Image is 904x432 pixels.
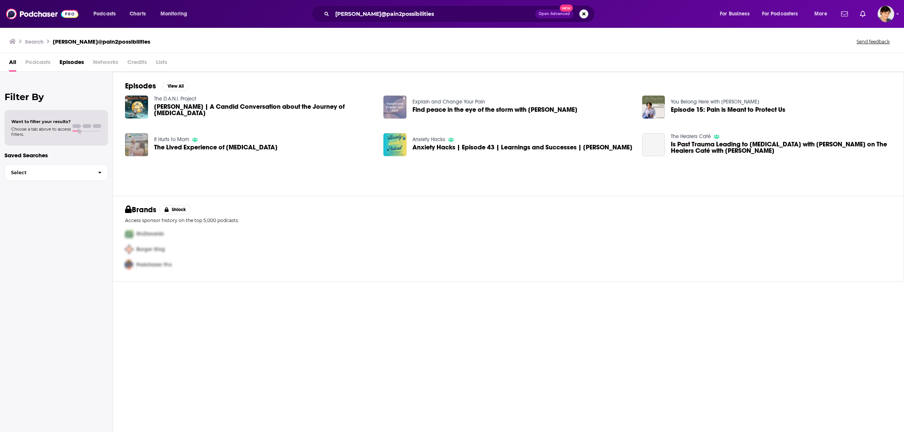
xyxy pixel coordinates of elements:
[125,81,189,91] a: EpisodesView All
[560,5,573,12] span: New
[122,226,136,242] img: First Pro Logo
[125,8,150,20] a: Charts
[156,56,167,71] span: Lists
[122,257,136,272] img: Third Pro Logo
[857,8,869,20] a: Show notifications dropdown
[136,231,164,237] span: McDonalds
[412,99,485,105] a: Explain and Change Your Pain
[332,8,535,20] input: Search podcasts, credits, & more...
[130,9,146,19] span: Charts
[136,246,165,253] span: Burger King
[154,144,278,151] a: The Lived Experience of Chronic Pain
[125,96,148,119] img: Deana Tsiapalis | A Candid Conversation about the Journey of Chronic Pain
[162,82,189,91] button: View All
[159,205,191,214] button: Unlock
[720,9,750,19] span: For Business
[5,152,108,159] p: Saved Searches
[809,8,837,20] button: open menu
[878,6,894,22] span: Logged in as bethwouldknow
[878,6,894,22] img: User Profile
[412,136,445,143] a: Anxiety Hacks
[757,8,809,20] button: open menu
[127,56,147,71] span: Credits
[5,91,108,102] h2: Filter By
[60,56,84,71] a: Episodes
[715,8,759,20] button: open menu
[9,56,16,71] a: All
[412,144,632,151] span: Anxiety Hacks | Episode 43 | Learnings and Successes | [PERSON_NAME]
[671,106,785,113] a: Episode 15: Pain is Meant to Protect Us
[53,38,150,45] h3: [PERSON_NAME]@pain2possibilities
[383,133,406,156] img: Anxiety Hacks | Episode 43 | Learnings and Successes | Deana Tsiapalis
[838,8,851,20] a: Show notifications dropdown
[814,9,827,19] span: More
[160,9,187,19] span: Monitoring
[93,9,116,19] span: Podcasts
[154,103,375,116] a: Deana Tsiapalis | A Candid Conversation about the Journey of Chronic Pain
[412,106,577,113] a: Find peace in the eye of the storm with Deana Tsiapalis
[5,164,108,181] button: Select
[125,218,892,223] p: Access sponsor history on the top 5,000 podcasts.
[25,38,44,45] h3: Search
[539,12,570,16] span: Open Advanced
[671,141,892,154] a: Is Past Trauma Leading to Chronic Pain with Deana Tsiapalis on The Healers Café with Manon Bolliger
[535,9,573,18] button: Open AdvancedNew
[671,141,892,154] span: Is Past Trauma Leading to [MEDICAL_DATA] with [PERSON_NAME] on The Healers Café with [PERSON_NAME]
[319,5,602,23] div: Search podcasts, credits, & more...
[412,106,577,113] span: Find peace in the eye of the storm with [PERSON_NAME]
[642,96,665,119] img: Episode 15: Pain is Meant to Protect Us
[93,56,118,71] span: Networks
[88,8,125,20] button: open menu
[11,119,71,124] span: Want to filter your results?
[878,6,894,22] button: Show profile menu
[125,133,148,156] img: The Lived Experience of Chronic Pain
[122,242,136,257] img: Second Pro Logo
[125,81,156,91] h2: Episodes
[854,38,892,45] button: Send feedback
[412,144,632,151] a: Anxiety Hacks | Episode 43 | Learnings and Successes | Deana Tsiapalis
[154,136,189,143] a: It Hurts to Mom
[155,8,197,20] button: open menu
[762,9,798,19] span: For Podcasters
[25,56,50,71] span: Podcasts
[154,96,196,102] a: The D.A.N.I. Project
[154,144,278,151] span: The Lived Experience of [MEDICAL_DATA]
[671,99,759,105] a: You Belong Here with Beth Ruffin
[6,7,78,21] img: Podchaser - Follow, Share and Rate Podcasts
[671,133,711,140] a: The Healers Café
[125,205,156,214] h2: Brands
[642,133,665,156] a: Is Past Trauma Leading to Chronic Pain with Deana Tsiapalis on The Healers Café with Manon Bolliger
[11,126,71,137] span: Choose a tab above to access filters.
[383,96,406,119] img: Find peace in the eye of the storm with Deana Tsiapalis
[154,103,375,116] span: [PERSON_NAME] | A Candid Conversation about the Journey of [MEDICAL_DATA]
[136,262,172,268] span: Podchaser Pro
[5,170,92,175] span: Select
